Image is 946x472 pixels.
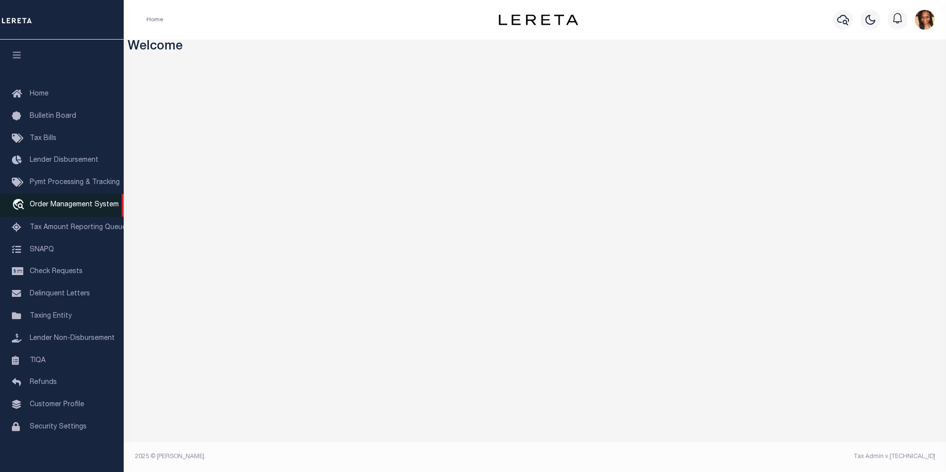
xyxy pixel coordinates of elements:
div: Tax Admin v.[TECHNICAL_ID] [542,452,935,461]
h3: Welcome [128,40,943,55]
span: Bulletin Board [30,113,76,120]
span: Security Settings [30,424,87,430]
span: Pymt Processing & Tracking [30,179,120,186]
div: 2025 © [PERSON_NAME]. [128,452,535,461]
span: Customer Profile [30,401,84,408]
span: SNAPQ [30,246,54,253]
img: logo-dark.svg [499,14,578,25]
span: Delinquent Letters [30,290,90,297]
span: TIQA [30,357,46,364]
span: Check Requests [30,268,83,275]
i: travel_explore [12,199,28,212]
span: Tax Amount Reporting Queue [30,224,126,231]
li: Home [146,15,163,24]
span: Tax Bills [30,135,56,142]
span: Home [30,91,48,97]
span: Taxing Entity [30,313,72,320]
span: Order Management System [30,201,119,208]
span: Lender Non-Disbursement [30,335,115,342]
span: Lender Disbursement [30,157,98,164]
span: Refunds [30,379,57,386]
